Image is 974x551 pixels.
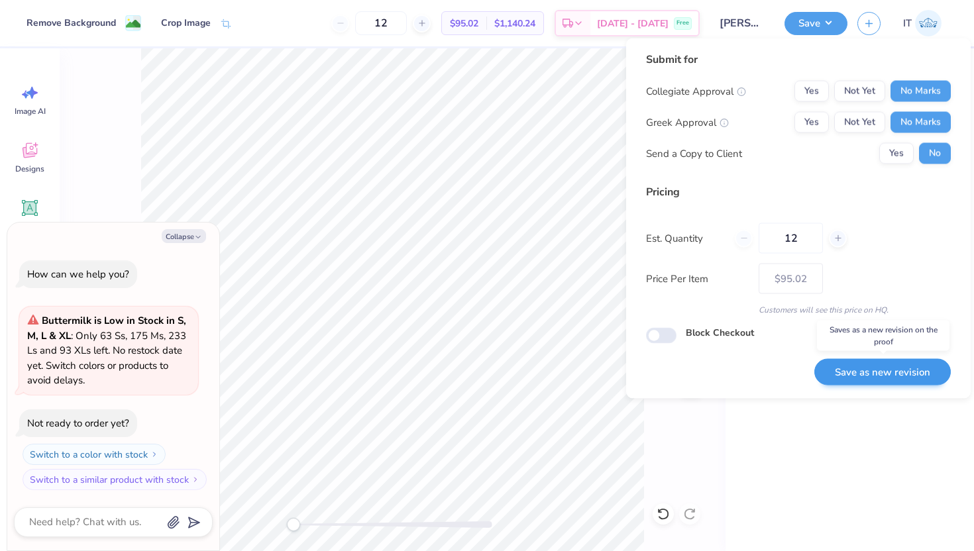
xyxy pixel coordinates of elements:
label: Est. Quantity [646,230,725,246]
input: Untitled Design [710,10,775,36]
span: [DATE] - [DATE] [597,17,669,30]
button: No Marks [891,112,951,133]
button: Not Yet [834,112,885,133]
button: Not Yet [834,81,885,102]
div: Pricing [646,184,951,200]
button: Switch to a color with stock [23,444,166,465]
span: Image AI [15,106,46,117]
button: Save as new revision [814,358,951,385]
div: Submit for [646,52,951,68]
button: Save [785,12,847,35]
a: IT [897,10,947,36]
img: Switch to a color with stock [150,450,158,458]
button: Switch to a similar product with stock [23,469,207,490]
button: No Marks [891,81,951,102]
span: : Only 63 Ss, 175 Ms, 233 Ls and 93 XLs left. No restock date yet. Switch colors or products to a... [27,314,186,387]
div: Send a Copy to Client [646,146,742,161]
label: Block Checkout [686,326,754,340]
img: Switch to a similar product with stock [191,476,199,483]
div: Not ready to order yet? [27,417,129,430]
div: Greek Approval [646,115,729,130]
span: $95.02 [450,17,478,30]
span: IT [903,16,912,31]
div: Accessibility label [287,518,300,531]
label: Price Per Item [646,271,749,286]
strong: Buttermilk is Low in Stock in S, M, L & XL [27,314,186,342]
button: Yes [794,81,829,102]
div: Customers will see this price on HQ. [646,304,951,316]
div: Crop Image [161,16,211,30]
div: Remove Background [27,16,116,30]
div: Collegiate Approval [646,83,746,99]
span: Add Text [14,221,46,232]
button: No [919,143,951,164]
div: How can we help you? [27,268,129,281]
span: $1,140.24 [494,17,535,30]
button: Yes [879,143,914,164]
img: Ishwar Tiwari [915,10,942,36]
input: – – [759,223,823,254]
button: Collapse [162,229,206,243]
span: Designs [15,164,44,174]
button: Yes [794,112,829,133]
span: Free [676,19,689,28]
div: Saves as a new revision on the proof [817,321,949,351]
input: – – [355,11,407,35]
